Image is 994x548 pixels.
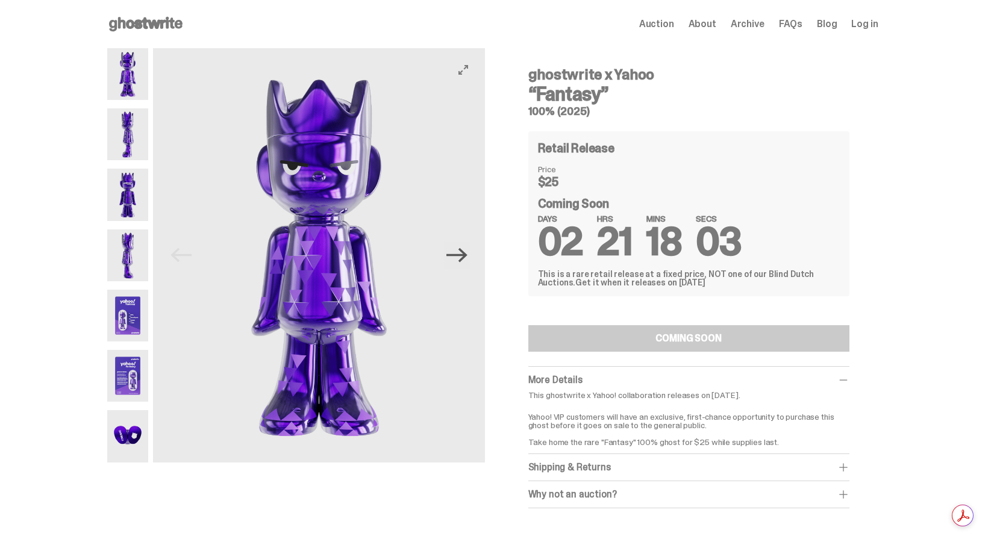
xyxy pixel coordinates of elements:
span: 02 [538,217,583,267]
button: View full-screen [456,63,470,77]
div: COMING SOON [655,334,721,343]
h4: ghostwrite x Yahoo [528,67,849,82]
span: 21 [597,217,632,267]
a: Auction [639,19,674,29]
button: COMING SOON [528,325,849,352]
img: Yahoo-HG---1.png [107,48,149,100]
a: Blog [817,19,837,29]
span: 18 [646,217,681,267]
span: SECS [696,214,742,223]
img: Yahoo-HG---2.png [107,108,149,160]
div: Coming Soon [538,198,840,255]
p: Yahoo! VIP customers will have an exclusive, first-chance opportunity to purchase this ghost befo... [528,404,849,446]
button: Next [444,242,470,269]
span: More Details [528,373,583,386]
div: Shipping & Returns [528,461,849,473]
div: Why not an auction? [528,488,849,500]
span: DAYS [538,214,583,223]
img: Yahoo-HG---1.png [153,48,484,462]
dt: Price [538,165,598,173]
a: About [689,19,716,29]
img: Yahoo-HG---7.png [107,410,149,462]
a: Log in [851,19,878,29]
span: HRS [597,214,632,223]
a: Archive [731,19,764,29]
img: Yahoo-HG---4.png [107,229,149,281]
div: This is a rare retail release at a fixed price, NOT one of our Blind Dutch Auctions. [538,270,840,287]
img: Yahoo-HG---5.png [107,290,149,341]
dd: $25 [538,176,598,188]
h5: 100% (2025) [528,106,849,117]
span: 03 [696,217,742,267]
img: Yahoo-HG---6.png [107,350,149,402]
span: Get it when it releases on [DATE] [575,277,705,288]
h4: Retail Release [538,142,614,154]
h3: “Fantasy” [528,84,849,104]
a: FAQs [779,19,802,29]
p: This ghostwrite x Yahoo! collaboration releases on [DATE]. [528,391,849,399]
span: MINS [646,214,681,223]
img: Yahoo-HG---3.png [107,169,149,220]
